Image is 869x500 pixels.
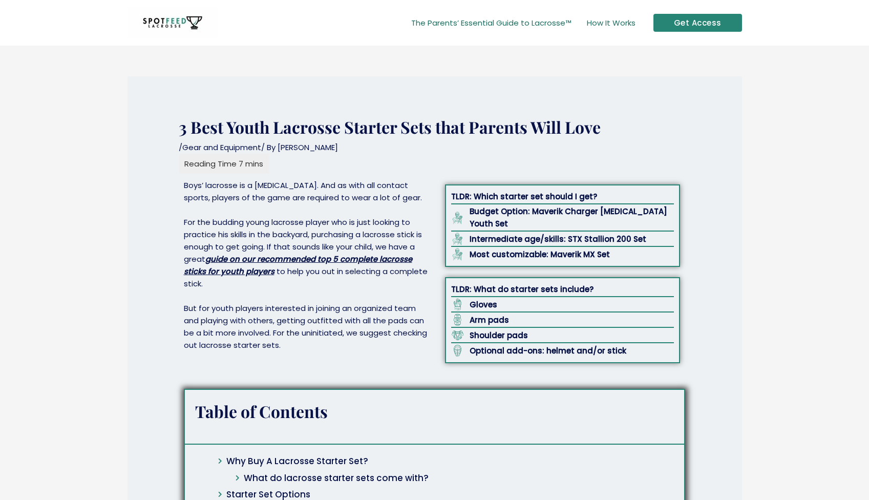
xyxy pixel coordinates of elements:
a: [PERSON_NAME] [278,142,338,153]
p: For the budding young lacrosse player who is just looking to practice his skills in the backyard,... [184,216,430,290]
span: Intermediate age/skills: STX Stallion 200 Set [467,233,646,245]
a: How It Works [579,5,643,41]
p: But for youth players interested in joining an organized team and playing with others, getting ou... [184,302,430,351]
span: Budget Option: Maverik Charger [MEDICAL_DATA] Youth Set [467,205,674,230]
a: What do lacrosse starter sets come with? [244,472,429,484]
div: / / By [179,142,691,153]
span: Most customizable: Maverik MX Set [467,248,610,261]
span: Optional add-ons: helmet and/or stick [467,345,626,357]
span: TLDR: What do starter sets include? [451,283,594,296]
a: Gear and Equipment [182,142,261,153]
span: Arm pads [467,314,509,326]
span: How It Works [587,5,635,41]
span: Gloves [467,299,497,311]
span: The Parents’ Essential Guide to Lacrosse™ [411,5,571,41]
span: TLDR: Which starter set should I get? [451,191,597,203]
h3: Table of Contents [195,400,328,423]
img: SpotFeed Lacrosse [128,8,218,38]
span: Shoulder pads [467,329,528,342]
a: guide on our recommended top 5 complete lacrosse sticks for youth players [184,254,412,277]
a: The Parents’ Essential Guide to Lacrosse™ [404,5,579,41]
p: Boys’ lacrosse is a [MEDICAL_DATA]. And as with all contact sports, players of the game are requi... [184,179,430,204]
a: Why Buy A Lacrosse Starter Set? [226,455,368,467]
a: Get Access [653,14,742,32]
h1: 3 Best Youth Lacrosse Starter Sets that Parents Will Love [179,117,691,137]
nav: Site Navigation [404,5,643,41]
